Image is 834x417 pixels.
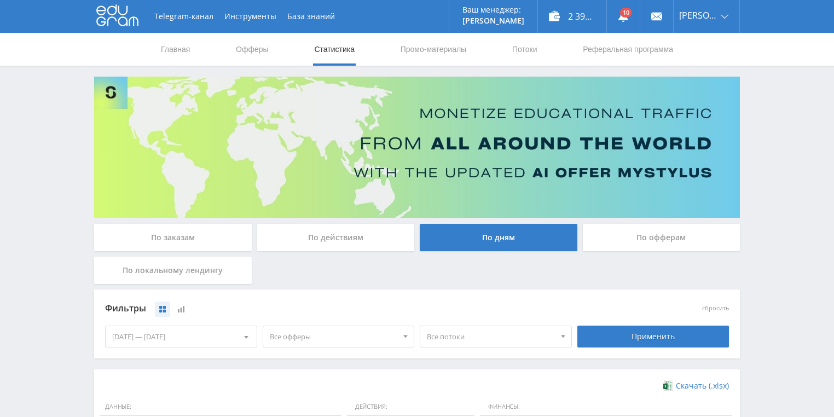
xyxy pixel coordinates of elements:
[511,33,538,66] a: Потоки
[427,326,555,347] span: Все потоки
[582,33,674,66] a: Реферальная программа
[235,33,270,66] a: Офферы
[257,224,415,251] div: По действиям
[94,257,252,284] div: По локальному лендингу
[462,16,524,25] p: [PERSON_NAME]
[462,5,524,14] p: Ваш менеджер:
[679,11,717,20] span: [PERSON_NAME]
[702,305,729,312] button: сбросить
[270,326,398,347] span: Все офферы
[577,326,729,347] div: Применить
[313,33,356,66] a: Статистика
[105,300,572,317] div: Фильтры
[94,77,740,218] img: Banner
[663,380,673,391] img: xlsx
[106,326,257,347] div: [DATE] — [DATE]
[94,224,252,251] div: По заказам
[347,398,474,416] span: Действия:
[100,398,341,416] span: Данные:
[399,33,467,66] a: Промо-материалы
[160,33,191,66] a: Главная
[480,398,732,416] span: Финансы:
[676,381,729,390] span: Скачать (.xlsx)
[420,224,577,251] div: По дням
[583,224,740,251] div: По офферам
[663,380,729,391] a: Скачать (.xlsx)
